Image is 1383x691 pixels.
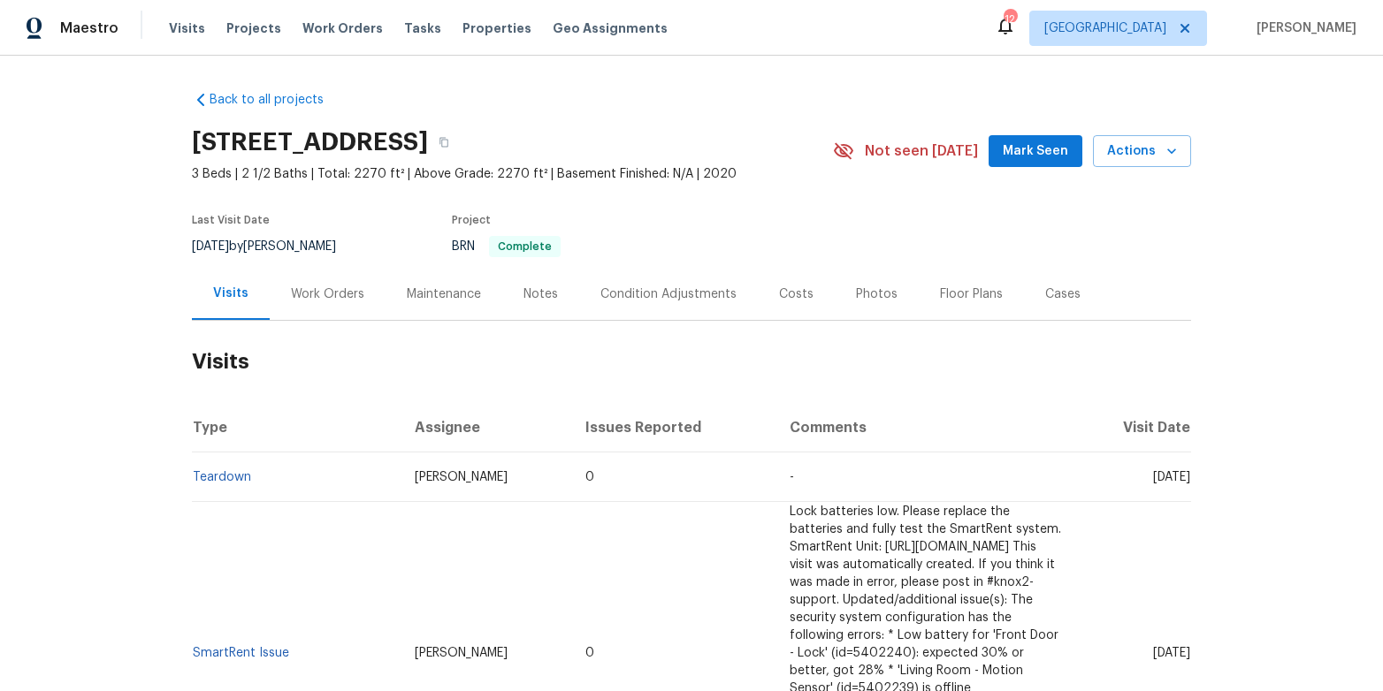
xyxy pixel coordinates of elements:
[523,285,558,303] div: Notes
[415,471,508,483] span: [PERSON_NAME]
[213,285,248,302] div: Visits
[226,19,281,37] span: Projects
[291,285,364,303] div: Work Orders
[193,471,251,483] a: Teardown
[452,215,491,225] span: Project
[60,19,118,37] span: Maestro
[585,471,594,483] span: 0
[401,403,572,452] th: Assignee
[600,285,737,303] div: Condition Adjustments
[428,126,460,158] button: Copy Address
[585,647,594,659] span: 0
[491,241,559,252] span: Complete
[1153,647,1190,659] span: [DATE]
[192,165,833,183] span: 3 Beds | 2 1/2 Baths | Total: 2270 ft² | Above Grade: 2270 ft² | Basement Finished: N/A | 2020
[193,647,289,659] a: SmartRent Issue
[415,647,508,659] span: [PERSON_NAME]
[1249,19,1356,37] span: [PERSON_NAME]
[1075,403,1191,452] th: Visit Date
[856,285,898,303] div: Photos
[1004,11,1016,28] div: 12
[1003,140,1068,163] span: Mark Seen
[1093,135,1191,168] button: Actions
[940,285,1003,303] div: Floor Plans
[989,135,1082,168] button: Mark Seen
[192,133,428,151] h2: [STREET_ADDRESS]
[1045,285,1081,303] div: Cases
[553,19,668,37] span: Geo Assignments
[192,403,401,452] th: Type
[452,240,561,253] span: BRN
[776,403,1075,452] th: Comments
[192,215,270,225] span: Last Visit Date
[1153,471,1190,483] span: [DATE]
[192,321,1191,403] h2: Visits
[404,22,441,34] span: Tasks
[192,240,229,253] span: [DATE]
[790,471,794,483] span: -
[462,19,531,37] span: Properties
[865,142,978,160] span: Not seen [DATE]
[779,285,814,303] div: Costs
[192,236,357,257] div: by [PERSON_NAME]
[169,19,205,37] span: Visits
[1107,140,1177,163] span: Actions
[302,19,383,37] span: Work Orders
[571,403,775,452] th: Issues Reported
[1044,19,1166,37] span: [GEOGRAPHIC_DATA]
[407,285,481,303] div: Maintenance
[192,91,362,109] a: Back to all projects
